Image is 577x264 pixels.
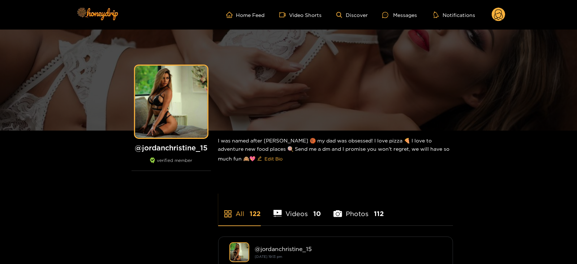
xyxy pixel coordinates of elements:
[279,12,322,18] a: Video Shorts
[333,193,384,225] li: Photos
[229,242,249,262] img: jordanchristine_15
[132,158,211,171] div: verified member
[226,12,236,18] span: home
[224,210,232,218] span: appstore
[374,209,384,218] span: 112
[255,246,442,252] div: @ jordanchristine_15
[265,155,283,162] span: Edit Bio
[431,11,477,18] button: Notifications
[274,193,321,225] li: Videos
[313,209,321,218] span: 10
[257,156,262,162] span: edit
[382,11,417,19] div: Messages
[218,131,453,170] div: I was named after [PERSON_NAME] 🏀 my dad was obsessed! I love pizza 🍕 I love to adventure new foo...
[279,12,289,18] span: video-camera
[132,143,211,152] h1: @ jordanchristine_15
[256,153,284,164] button: editEdit Bio
[336,12,368,18] a: Discover
[218,193,261,225] li: All
[255,255,283,259] small: [DATE] 19:13 pm
[226,12,265,18] a: Home Feed
[250,209,261,218] span: 122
